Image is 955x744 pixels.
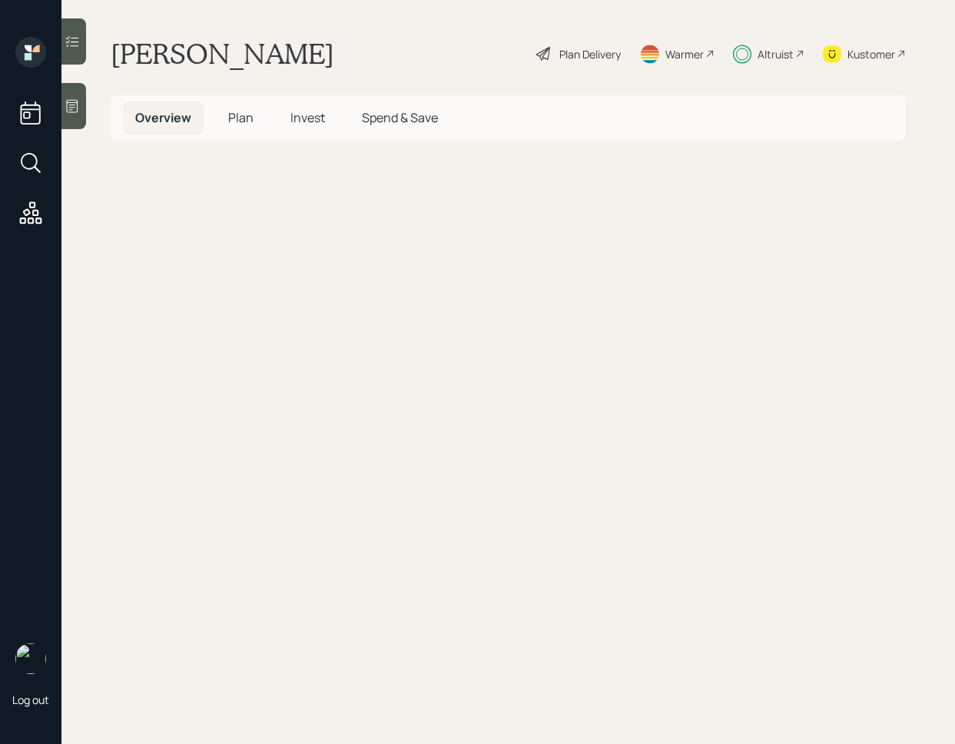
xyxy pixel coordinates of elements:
span: Spend & Save [362,109,438,126]
div: Plan Delivery [559,46,621,62]
div: Kustomer [847,46,895,62]
img: retirable_logo.png [15,643,46,674]
h1: [PERSON_NAME] [111,37,334,71]
div: Log out [12,693,49,707]
span: Invest [290,109,325,126]
div: Altruist [758,46,794,62]
span: Plan [228,109,254,126]
div: Warmer [665,46,704,62]
span: Overview [135,109,191,126]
